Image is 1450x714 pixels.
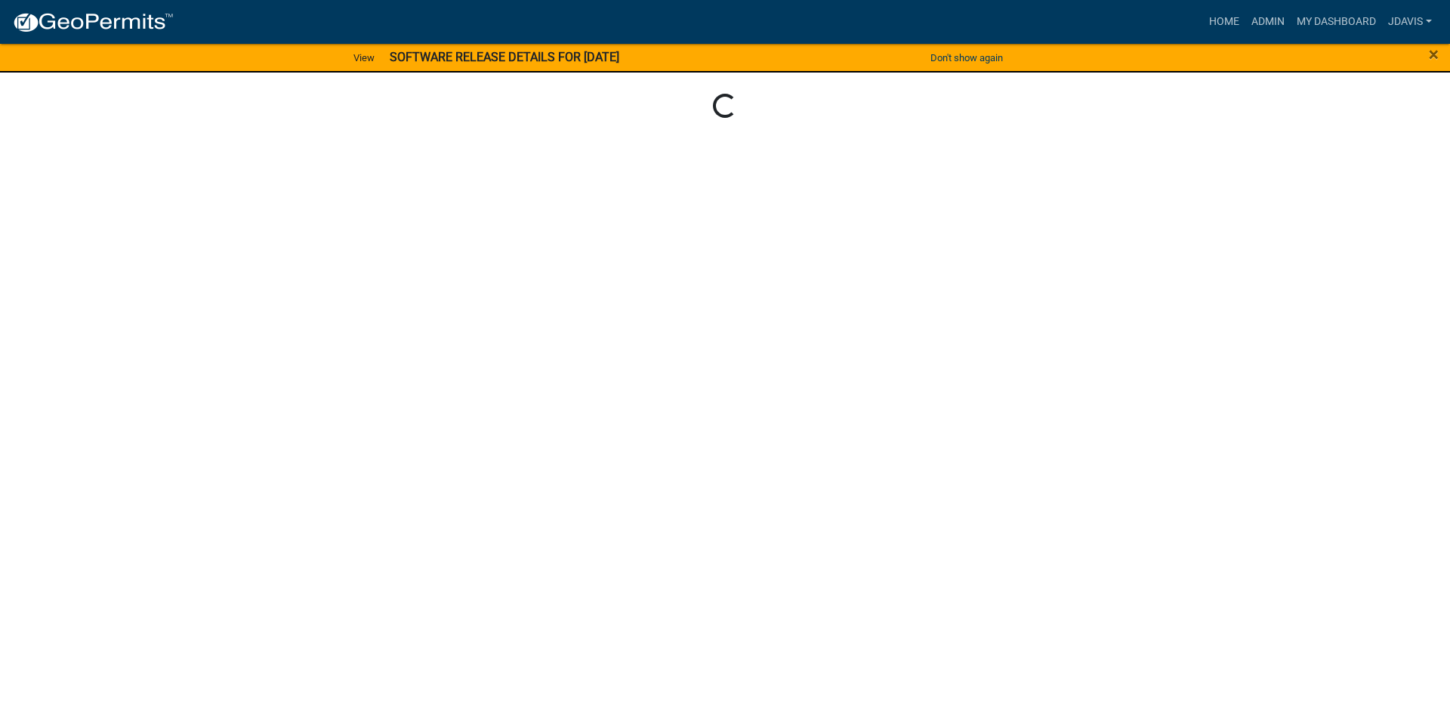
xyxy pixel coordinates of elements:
[1245,8,1291,36] a: Admin
[1429,44,1439,65] span: ×
[924,45,1009,70] button: Don't show again
[390,50,619,64] strong: SOFTWARE RELEASE DETAILS FOR [DATE]
[1382,8,1438,36] a: jdavis
[1203,8,1245,36] a: Home
[1429,45,1439,63] button: Close
[1291,8,1382,36] a: My Dashboard
[347,45,381,70] a: View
